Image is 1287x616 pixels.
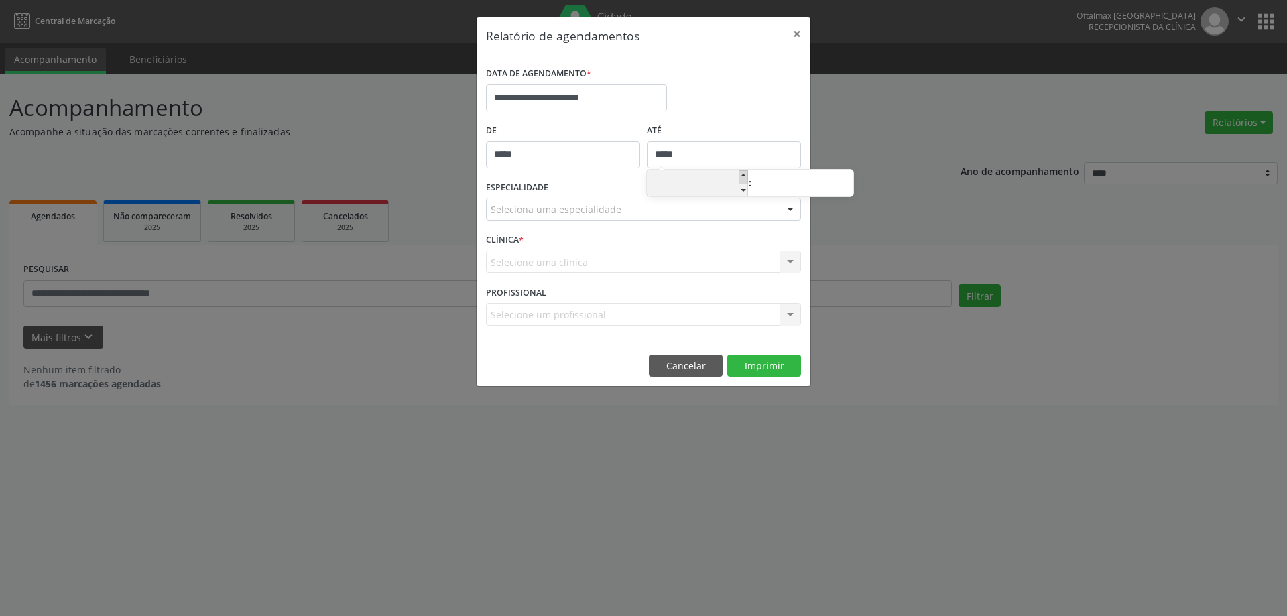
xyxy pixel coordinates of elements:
[748,170,752,196] span: :
[649,355,723,377] button: Cancelar
[486,230,524,251] label: CLÍNICA
[752,171,853,198] input: Minute
[486,64,591,84] label: DATA DE AGENDAMENTO
[784,17,810,50] button: Close
[727,355,801,377] button: Imprimir
[486,282,546,303] label: PROFISSIONAL
[486,178,548,198] label: ESPECIALIDADE
[486,121,640,141] label: De
[491,202,621,217] span: Seleciona uma especialidade
[486,27,639,44] h5: Relatório de agendamentos
[647,171,748,198] input: Hour
[647,121,801,141] label: ATÉ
